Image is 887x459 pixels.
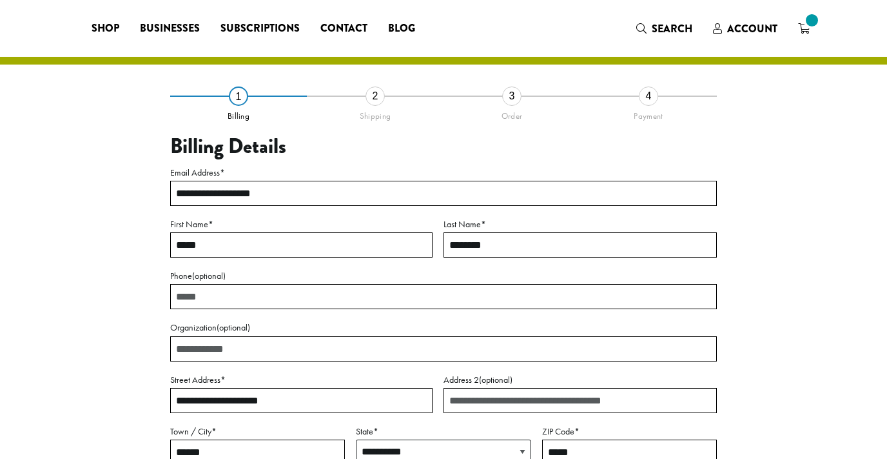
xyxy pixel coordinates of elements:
h3: Billing Details [170,134,717,159]
div: Billing [170,106,307,121]
span: Contact [320,21,367,37]
label: First Name [170,216,433,232]
span: Account [727,21,777,36]
span: Blog [388,21,415,37]
span: (optional) [192,270,226,281]
span: Subscriptions [220,21,300,37]
label: Organization [170,320,717,336]
span: (optional) [479,374,512,385]
div: Shipping [307,106,443,121]
div: 1 [229,87,248,106]
label: Town / City [170,423,345,440]
div: 3 [502,87,521,106]
div: Order [443,106,580,121]
a: Search [626,18,703,39]
span: Search [652,21,692,36]
label: ZIP Code [542,423,717,440]
div: 2 [366,87,385,106]
label: State [356,423,531,440]
span: (optional) [217,321,250,333]
span: Businesses [140,21,200,37]
label: Email Address [170,165,717,181]
label: Address 2 [443,372,717,388]
label: Last Name [443,216,717,232]
div: Payment [580,106,717,121]
span: Shop [92,21,119,37]
a: Shop [81,18,130,39]
div: 4 [639,87,658,106]
label: Street Address [170,372,433,388]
